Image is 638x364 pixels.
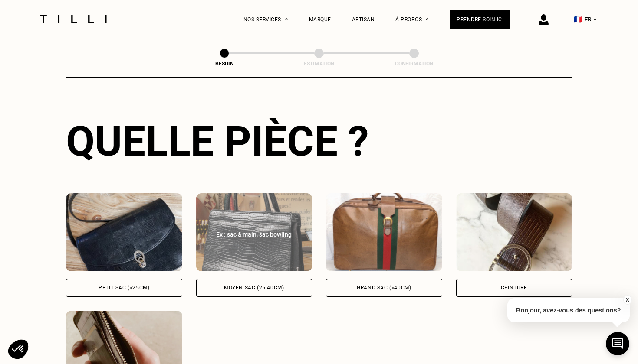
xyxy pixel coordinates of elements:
[326,193,442,271] img: Tilli retouche votre Grand sac (>40cm)
[99,285,149,290] div: Petit sac (<25cm)
[66,117,572,166] div: Quelle pièce ?
[352,16,375,23] a: Artisan
[206,230,303,239] div: Ex : sac à main, sac bowling
[425,18,429,20] img: Menu déroulant à propos
[309,16,331,23] a: Marque
[66,193,182,271] img: Tilli retouche votre Petit sac (<25cm)
[371,61,457,67] div: Confirmation
[501,285,527,290] div: Ceinture
[623,295,631,305] button: X
[276,61,362,67] div: Estimation
[224,285,284,290] div: Moyen sac (25-40cm)
[539,14,549,25] img: icône connexion
[357,285,411,290] div: Grand sac (>40cm)
[181,61,268,67] div: Besoin
[196,193,312,271] img: Tilli retouche votre Moyen sac (25-40cm)
[593,18,597,20] img: menu déroulant
[456,193,572,271] img: Tilli retouche votre Ceinture
[507,298,630,322] p: Bonjour, avez-vous des questions?
[574,15,582,23] span: 🇫🇷
[37,15,110,23] img: Logo du service de couturière Tilli
[285,18,288,20] img: Menu déroulant
[450,10,510,29] a: Prendre soin ici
